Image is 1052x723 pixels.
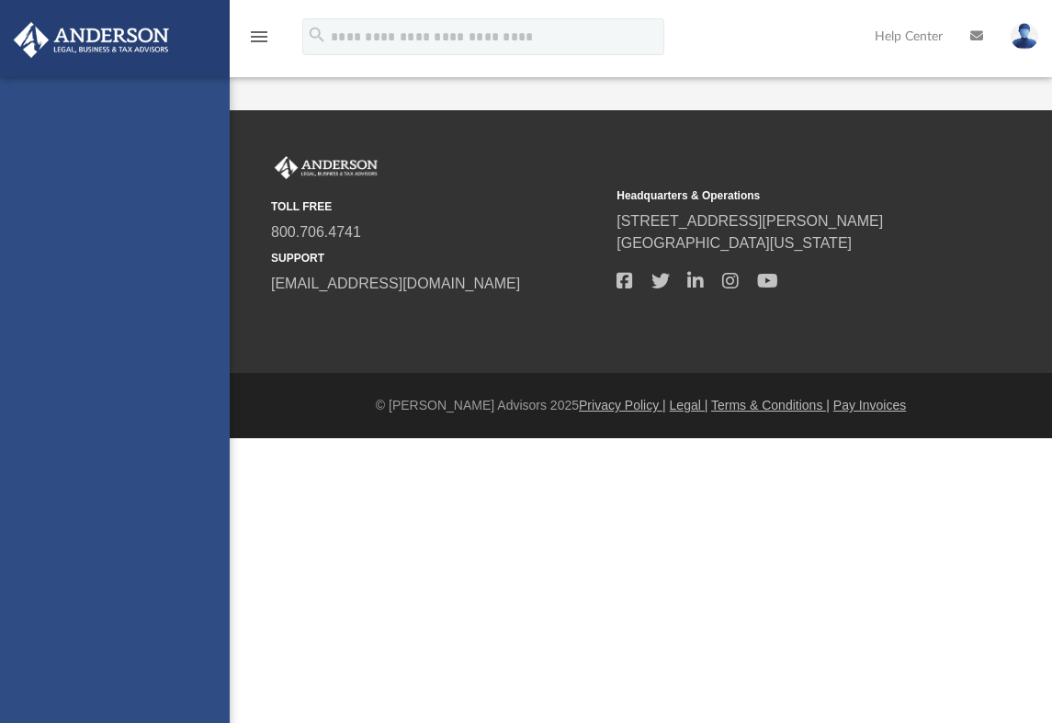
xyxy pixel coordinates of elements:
[711,398,830,412] a: Terms & Conditions |
[616,235,852,251] a: [GEOGRAPHIC_DATA][US_STATE]
[271,198,604,215] small: TOLL FREE
[248,35,270,48] a: menu
[579,398,666,412] a: Privacy Policy |
[271,276,520,291] a: [EMAIL_ADDRESS][DOMAIN_NAME]
[670,398,708,412] a: Legal |
[248,26,270,48] i: menu
[271,156,381,180] img: Anderson Advisors Platinum Portal
[833,398,906,412] a: Pay Invoices
[616,213,883,229] a: [STREET_ADDRESS][PERSON_NAME]
[1011,23,1038,50] img: User Pic
[307,25,327,45] i: search
[230,396,1052,415] div: © [PERSON_NAME] Advisors 2025
[271,250,604,266] small: SUPPORT
[616,187,949,204] small: Headquarters & Operations
[271,224,361,240] a: 800.706.4741
[8,22,175,58] img: Anderson Advisors Platinum Portal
